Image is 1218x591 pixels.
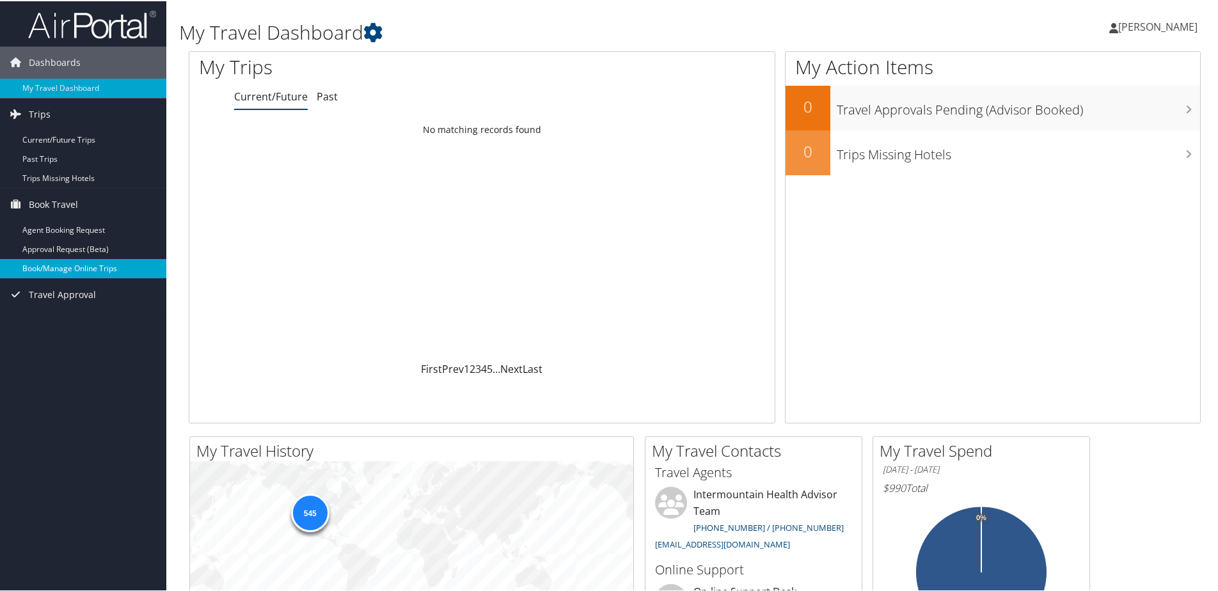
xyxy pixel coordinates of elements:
h6: [DATE] - [DATE] [883,462,1080,475]
h3: Trips Missing Hotels [837,138,1200,162]
a: Next [500,361,523,375]
h2: 0 [786,95,830,116]
h3: Travel Agents [655,462,852,480]
h2: My Travel History [196,439,633,461]
a: 0Travel Approvals Pending (Advisor Booked) [786,84,1200,129]
td: No matching records found [189,117,775,140]
span: $990 [883,480,906,494]
h2: 0 [786,139,830,161]
tspan: 0% [976,513,986,521]
div: 545 [290,492,329,531]
a: [PHONE_NUMBER] / [PHONE_NUMBER] [693,521,844,532]
h3: Online Support [655,560,852,578]
a: [PERSON_NAME] [1109,6,1210,45]
a: 2 [470,361,475,375]
span: Dashboards [29,45,81,77]
a: Current/Future [234,88,308,102]
h2: My Travel Contacts [652,439,862,461]
li: Intermountain Health Advisor Team [649,485,858,554]
a: Last [523,361,542,375]
h6: Total [883,480,1080,494]
a: Prev [442,361,464,375]
span: Travel Approval [29,278,96,310]
h1: My Travel Dashboard [179,18,867,45]
h2: My Travel Spend [880,439,1089,461]
span: [PERSON_NAME] [1118,19,1198,33]
h3: Travel Approvals Pending (Advisor Booked) [837,93,1200,118]
h1: My Action Items [786,52,1200,79]
img: airportal-logo.png [28,8,156,38]
a: 1 [464,361,470,375]
h1: My Trips [199,52,521,79]
a: First [421,361,442,375]
span: … [493,361,500,375]
a: [EMAIL_ADDRESS][DOMAIN_NAME] [655,537,790,549]
a: 0Trips Missing Hotels [786,129,1200,174]
a: 5 [487,361,493,375]
a: Past [317,88,338,102]
span: Book Travel [29,187,78,219]
a: 4 [481,361,487,375]
span: Trips [29,97,51,129]
a: 3 [475,361,481,375]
